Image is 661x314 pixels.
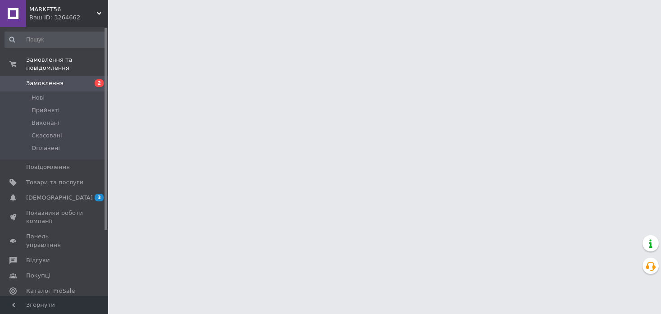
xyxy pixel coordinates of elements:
span: [DEMOGRAPHIC_DATA] [26,194,93,202]
div: Ваш ID: 3264662 [29,14,108,22]
span: 3 [95,194,104,201]
span: 2 [95,79,104,87]
span: Покупці [26,272,50,280]
span: Каталог ProSale [26,287,75,295]
span: Замовлення та повідомлення [26,56,108,72]
span: MARKET56 [29,5,97,14]
input: Пошук [5,32,106,48]
span: Товари та послуги [26,178,83,187]
span: Нові [32,94,45,102]
span: Скасовані [32,132,62,140]
span: Прийняті [32,106,59,114]
span: Відгуки [26,256,50,264]
span: Оплачені [32,144,60,152]
span: Показники роботи компанії [26,209,83,225]
span: Виконані [32,119,59,127]
span: Панель управління [26,232,83,249]
span: Повідомлення [26,163,70,171]
span: Замовлення [26,79,64,87]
